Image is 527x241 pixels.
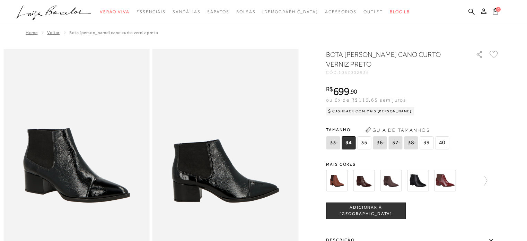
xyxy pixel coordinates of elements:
span: 39 [420,136,433,149]
i: , [349,88,357,95]
button: ADICIONAR À [GEOGRAPHIC_DATA] [326,203,406,219]
span: 35 [357,136,371,149]
a: noSubCategoriesText [325,6,357,18]
span: [DEMOGRAPHIC_DATA] [262,9,318,14]
span: Tamanho [326,124,451,135]
img: BOTA CHELSEA CANO CURTO VERNIZ MALBEC [434,170,456,191]
span: 90 [351,88,357,95]
a: noSubCategoriesText [236,6,256,18]
div: CÓD: [326,70,465,75]
a: noSubCategoriesText [262,6,318,18]
span: 38 [404,136,418,149]
img: BOTA CHELSEA CANO CURTO EM COURO CAFÉ E SALTO BAIXO [380,170,402,191]
h1: BOTA [PERSON_NAME] CANO CURTO VERNIZ PRETO [326,50,456,69]
span: Sandálias [173,9,200,14]
span: Mais cores [326,162,499,166]
span: 0 [496,7,501,12]
button: 0 [491,8,500,17]
a: noSubCategoriesText [173,6,200,18]
div: Cashback com Mais [PERSON_NAME] [326,107,414,115]
span: Acessórios [325,9,357,14]
span: Verão Viva [100,9,130,14]
span: Essenciais [137,9,166,14]
a: BLOG LB [390,6,410,18]
span: Outlet [363,9,383,14]
a: Home [26,30,37,35]
a: noSubCategoriesText [363,6,383,18]
i: R$ [326,86,333,92]
button: Guia de Tamanhos [363,124,432,136]
span: 37 [388,136,402,149]
a: noSubCategoriesText [100,6,130,18]
span: ou 6x de R$116,65 sem juros [326,97,406,103]
span: BLOG LB [390,9,410,14]
span: 34 [342,136,355,149]
a: noSubCategoriesText [137,6,166,18]
img: Bota chelsea cano curto castanho [326,170,348,191]
span: 40 [435,136,449,149]
img: BOTA CHELSEA CANO CURTO EM COURO CAFÉ E SALTO BAIXO [353,170,375,191]
span: 699 [333,85,349,97]
img: Bota chelsea cano curto preta [407,170,429,191]
a: noSubCategoriesText [207,6,229,18]
span: 33 [326,136,340,149]
span: 1052002936 [339,70,369,75]
span: BOTA [PERSON_NAME] CANO CURTO VERNIZ PRETO [69,30,158,35]
span: ADICIONAR À [GEOGRAPHIC_DATA] [326,205,405,217]
span: Bolsas [236,9,256,14]
span: 36 [373,136,387,149]
span: Sapatos [207,9,229,14]
a: Voltar [47,30,60,35]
